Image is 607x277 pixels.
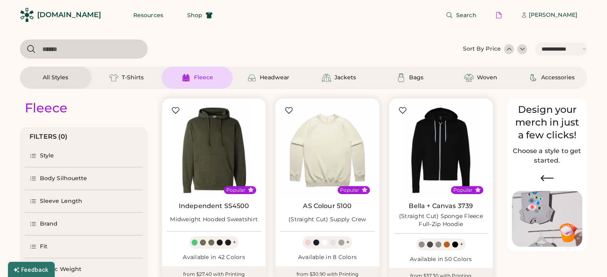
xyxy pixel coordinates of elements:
img: Rendered Logo - Screens [20,8,34,22]
div: Popular [340,187,359,193]
button: Popular Style [475,187,481,193]
a: AS Colour 5100 [303,202,352,210]
div: Accessories [541,74,575,82]
img: Accessories Icon [528,73,538,83]
img: AS Colour 5100 (Straight Cut) Supply Crew [280,103,374,197]
h2: Choose a style to get started. [512,146,582,165]
div: Style [40,152,54,160]
img: Image of Lisa Congdon Eye Print on T-Shirt and Hat [512,191,582,247]
a: Independent SS4500 [179,202,249,210]
img: Bags Icon [396,73,406,83]
div: Popular [226,187,245,193]
div: Sort By Price [463,45,501,53]
span: Search [456,12,477,18]
div: Body Silhouette [40,175,87,183]
img: Fleece Icon [181,73,191,83]
a: Bella + Canvas 3739 [409,202,473,210]
div: Woven [477,74,497,82]
div: (Straight Cut) Sponge Fleece Full-Zip Hoodie [394,212,488,228]
div: Fit [40,243,47,251]
div: All Styles [43,74,68,82]
div: Fabric Weight [40,265,81,273]
button: Search [436,7,486,23]
div: [DOMAIN_NAME] [37,10,101,20]
div: Sleeve Length [40,197,82,205]
div: Brand [40,220,58,228]
div: Design your merch in just a few clicks! [512,103,582,141]
div: Jackets [334,74,356,82]
div: + [346,238,350,247]
button: Shop [178,7,222,23]
div: Available in 8 Colors [280,253,374,261]
div: (Straight Cut) Supply Crew [289,216,366,224]
div: Fleece [194,74,213,82]
button: Popular Style [248,187,254,193]
div: Bags [409,74,423,82]
img: T-Shirts Icon [109,73,119,83]
div: Popular [453,187,473,193]
div: + [233,238,236,247]
div: [PERSON_NAME] [529,11,577,19]
div: Available in 50 Colors [394,255,488,263]
iframe: Front Chat [569,241,603,275]
img: Independent Trading Co. SS4500 Midweight Hooded Sweatshirt [167,103,261,197]
div: Fleece [25,100,67,116]
img: Headwear Icon [247,73,257,83]
img: Woven Icon [464,73,474,83]
div: Available in 42 Colors [167,253,261,261]
img: Jackets Icon [322,73,331,83]
div: + [460,240,463,249]
div: Midweight Hooded Sweatshirt [170,216,258,224]
div: Headwear [260,74,289,82]
button: Resources [124,7,173,23]
span: Shop [187,12,202,18]
div: FILTERS (0) [30,132,68,141]
div: T-Shirts [122,74,144,82]
img: BELLA + CANVAS 3739 (Straight Cut) Sponge Fleece Full-Zip Hoodie [394,103,488,197]
button: Popular Style [362,187,368,193]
